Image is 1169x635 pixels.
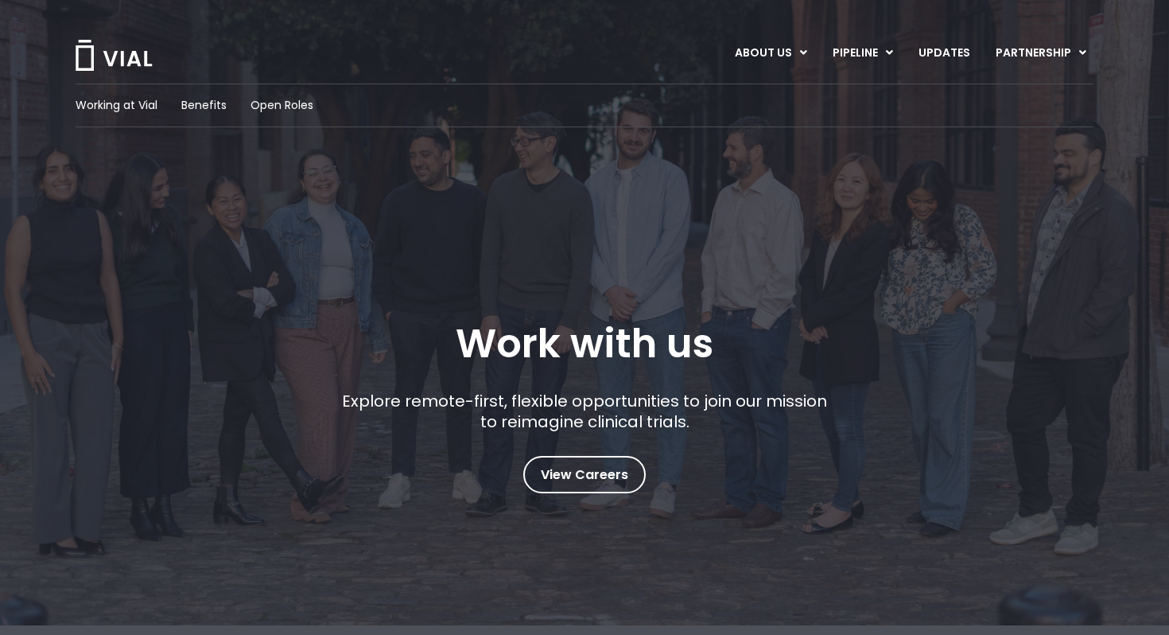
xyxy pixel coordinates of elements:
[76,97,157,114] a: Working at Vial
[541,465,628,485] span: View Careers
[722,40,819,67] a: ABOUT USMenu Toggle
[336,391,833,432] p: Explore remote-first, flexible opportunities to join our mission to reimagine clinical trials.
[906,40,982,67] a: UPDATES
[523,456,646,493] a: View Careers
[250,97,313,114] a: Open Roles
[820,40,905,67] a: PIPELINEMenu Toggle
[983,40,1099,67] a: PARTNERSHIPMenu Toggle
[74,40,153,71] img: Vial Logo
[456,321,713,367] h1: Work with us
[181,97,227,114] a: Benefits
